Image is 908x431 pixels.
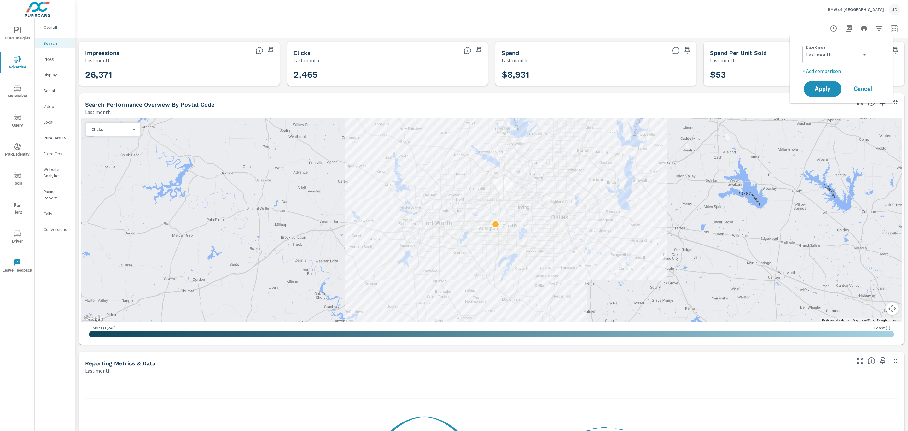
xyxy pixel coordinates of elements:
div: PMAX [35,54,75,64]
button: "Export Report to PDF" [842,22,855,35]
div: Clicks [86,127,135,133]
div: Display [35,70,75,80]
h5: Reporting Metrics & Data [85,360,155,367]
p: Overall [44,24,70,31]
img: Google [83,314,104,322]
h5: Impressions [85,50,119,56]
div: Video [35,102,75,111]
h5: Clicks [294,50,311,56]
span: Apply [810,86,835,92]
p: Clicks [91,127,130,132]
div: Pacing Report [35,187,75,203]
button: Minimize Widget [890,97,900,107]
span: Tools [2,172,32,187]
p: Last month [85,367,111,375]
h3: 2,465 [294,69,482,80]
span: PURE Insights [2,27,32,42]
div: nav menu [0,19,34,280]
div: Overall [35,23,75,32]
div: Local [35,117,75,127]
div: JD [889,4,900,15]
p: Last month [85,56,111,64]
div: Website Analytics [35,165,75,180]
h3: $53 [710,69,898,80]
div: Search [35,38,75,48]
p: Least ( 1 ) [874,325,890,331]
button: Print Report [858,22,870,35]
p: Pacing Report [44,188,70,201]
span: The number of times an ad was clicked by a consumer. [464,47,471,54]
span: My Market [2,85,32,100]
button: Minimize Widget [890,356,900,366]
h3: $8,931 [502,69,690,80]
span: Query [2,114,32,129]
h5: Search Performance Overview By Postal Code [85,101,214,108]
button: Apply Filters [873,22,885,35]
span: Save this to your personalized report [682,45,692,56]
p: + Add comparison [802,67,883,75]
button: Cancel [844,81,882,97]
span: Map data ©2025 Google [853,318,887,322]
div: Social [35,86,75,95]
button: Map camera controls [886,302,899,315]
p: Conversions [44,226,70,233]
span: Save this to your personalized report [878,356,888,366]
p: Social [44,87,70,94]
p: Last month [710,56,736,64]
div: Conversions [35,225,75,234]
p: Video [44,103,70,109]
span: PURE Identity [2,143,32,158]
p: Fixed Ops [44,151,70,157]
a: Terms (opens in new tab) [891,318,900,322]
p: Local [44,119,70,125]
button: Apply [804,81,841,97]
div: Fixed Ops [35,149,75,158]
button: Select Date Range [888,22,900,35]
button: Make Fullscreen [855,356,865,366]
div: Calls [35,209,75,218]
p: Last month [502,56,527,64]
span: Tier2 [2,201,32,216]
p: Website Analytics [44,166,70,179]
h5: Spend [502,50,519,56]
p: Last month [85,108,111,116]
p: Calls [44,210,70,217]
p: PMAX [44,56,70,62]
p: BMW of [GEOGRAPHIC_DATA] [828,7,884,12]
span: Cancel [850,86,876,92]
p: PureCars TV [44,135,70,141]
h5: Spend Per Unit Sold [710,50,767,56]
span: The number of times an ad was shown on your behalf. [256,47,263,54]
span: Understand Search data over time and see how metrics compare to each other. [868,357,875,365]
p: Most ( 1,249 ) [93,325,116,331]
p: Display [44,72,70,78]
h3: 26,371 [85,69,273,80]
a: Open this area in Google Maps (opens a new window) [83,314,104,322]
p: Last month [294,56,319,64]
span: Leave Feedback [2,259,32,274]
p: Search [44,40,70,46]
span: The amount of money spent on advertising during the period. [672,47,680,54]
span: Save this to your personalized report [266,45,276,56]
span: Save this to your personalized report [890,45,900,56]
span: Advertise [2,56,32,71]
span: Save this to your personalized report [474,45,484,56]
button: Keyboard shortcuts [822,318,849,322]
div: PureCars TV [35,133,75,143]
span: Driver [2,230,32,245]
